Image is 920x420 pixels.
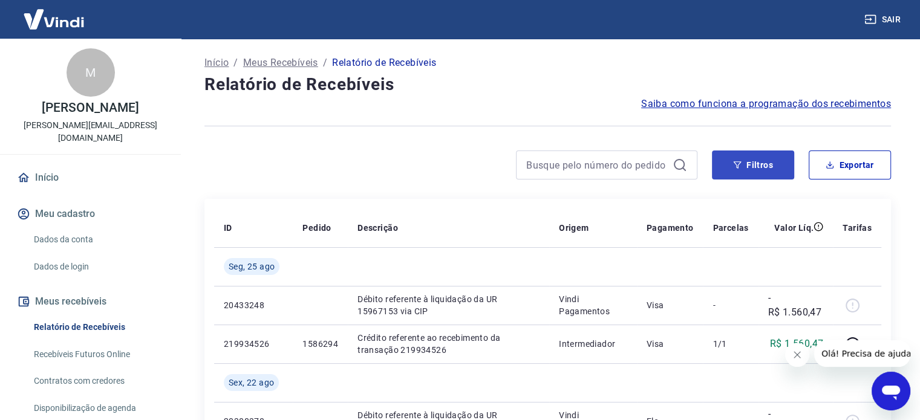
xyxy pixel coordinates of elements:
[302,338,338,350] p: 1586294
[526,156,668,174] input: Busque pelo número do pedido
[7,8,102,18] span: Olá! Precisa de ajuda?
[29,254,166,279] a: Dados de login
[302,222,331,234] p: Pedido
[323,56,327,70] p: /
[843,222,872,234] p: Tarifas
[332,56,436,70] p: Relatório de Recebíveis
[647,338,694,350] p: Visa
[204,56,229,70] a: Início
[357,332,540,356] p: Crédito referente ao recebimento da transação 219934526
[67,48,115,97] div: M
[229,376,274,389] span: Sex, 22 ago
[770,337,823,351] p: R$ 1.560,47
[10,119,171,144] p: [PERSON_NAME][EMAIL_ADDRESS][DOMAIN_NAME]
[713,338,748,350] p: 1/1
[872,372,910,410] iframe: Botão para abrir a janela de mensagens
[559,293,627,317] p: Vindi Pagamentos
[29,342,166,367] a: Recebíveis Futuros Online
[774,222,814,234] p: Valor Líq.
[29,369,166,393] a: Contratos com credores
[712,150,794,179] button: Filtros
[15,288,166,315] button: Meus recebíveis
[647,299,694,311] p: Visa
[204,73,891,97] h4: Relatório de Recebíveis
[785,343,809,367] iframe: Fechar mensagem
[29,315,166,340] a: Relatório de Recebíveis
[713,299,748,311] p: -
[768,291,824,320] p: -R$ 1.560,47
[559,222,589,234] p: Origem
[559,338,627,350] p: Intermediador
[233,56,238,70] p: /
[29,227,166,252] a: Dados da conta
[15,201,166,227] button: Meu cadastro
[224,338,283,350] p: 219934526
[809,150,891,179] button: Exportar
[243,56,318,70] a: Meus Recebíveis
[862,8,905,31] button: Sair
[357,293,540,317] p: Débito referente à liquidação da UR 15967153 via CIP
[224,222,232,234] p: ID
[229,260,275,273] span: Seg, 25 ago
[15,1,93,37] img: Vindi
[357,222,398,234] p: Descrição
[641,97,891,111] a: Saiba como funciona a programação dos recebimentos
[224,299,283,311] p: 20433248
[42,102,139,114] p: [PERSON_NAME]
[647,222,694,234] p: Pagamento
[814,340,910,367] iframe: Mensagem da empresa
[713,222,748,234] p: Parcelas
[15,164,166,191] a: Início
